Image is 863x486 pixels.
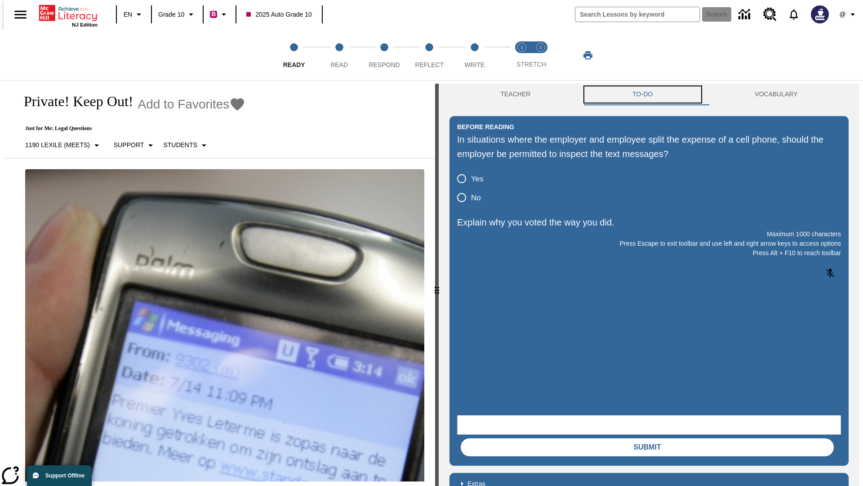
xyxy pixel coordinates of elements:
button: Boost Class color is violet red. Change class color [206,6,233,22]
span: Respond [369,61,400,68]
img: Avatar [811,5,829,23]
button: Language: EN, Select a language [120,6,148,22]
span: Support Offline [45,472,85,479]
button: Profile/Settings [834,6,863,22]
span: Add to Favorites [138,97,229,112]
p: Maximum 1000 characters [457,229,841,239]
span: @ [839,10,845,19]
div: Press Enter or Spacebar and then press right and left arrow keys to move the slider [435,84,439,486]
text: 1 [520,45,523,49]
div: activity [439,84,859,486]
span: No [471,192,481,204]
span: Ready [283,61,305,68]
button: Ready step 1 of 5 [268,31,320,80]
span: B [211,9,216,20]
button: VOCABULARY [704,84,849,105]
p: Press Escape to exit toolbar and use left and right arrow keys to access options [457,239,841,248]
button: Print [574,47,602,63]
h1: Private! Keep Out! [14,93,133,110]
span: Grade 10 [158,10,184,19]
a: Notifications [782,3,805,26]
div: poll [457,169,491,207]
button: Submit [461,438,834,456]
button: Select a new avatar [805,3,834,26]
button: Support Offline [27,465,92,486]
div: reading [4,84,435,481]
h2: Before Reading [457,122,514,132]
button: Stretch Respond step 2 of 2 [528,31,554,80]
text: 2 [539,45,542,49]
span: STRETCH [516,61,546,68]
span: Write [464,61,485,68]
span: Reflect [415,61,444,68]
div: Instructional Panel Tabs [449,84,849,105]
span: NJ Edition [72,22,98,27]
a: Resource Center, Will open in new tab [758,2,782,27]
button: Scaffolds, Support [110,137,160,153]
p: Just for Me: Legal Questions [14,125,245,132]
p: Support [114,140,144,150]
button: Reflect step 4 of 5 [403,31,455,80]
button: TO-DO [582,84,704,105]
p: Students [163,140,197,150]
button: Respond step 3 of 5 [358,31,410,80]
span: Yes [471,173,484,185]
button: Read step 2 of 5 [313,31,365,80]
button: Select Student [160,137,213,153]
button: Stretch Read step 1 of 2 [509,31,535,80]
a: Data Center [733,2,758,27]
div: Home [39,3,98,27]
button: Teacher [449,84,582,105]
p: 1190 Lexile (Meets) [25,140,90,150]
input: search field [575,7,699,22]
span: Read [330,61,348,68]
button: Select Lexile, 1190 Lexile (Meets) [22,137,106,153]
span: 2025 Auto Grade 10 [246,10,311,19]
button: Grade: Grade 10, Select a grade [155,6,200,22]
p: Explain why you voted the way you did. [457,215,841,229]
body: Explain why you voted the way you did. Maximum 1000 characters Press Alt + F10 to reach toolbar P... [4,7,131,15]
span: EN [124,10,132,19]
button: Add to Favorites - Private! Keep Out! [138,96,245,112]
p: Press Alt + F10 to reach toolbar [457,248,841,258]
div: In situations where the employer and employee split the expense of a cell phone, should the emplo... [457,132,841,161]
button: Open side menu [7,1,34,28]
button: Write step 5 of 5 [449,31,501,80]
button: Click to activate and allow voice recognition [819,262,841,284]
